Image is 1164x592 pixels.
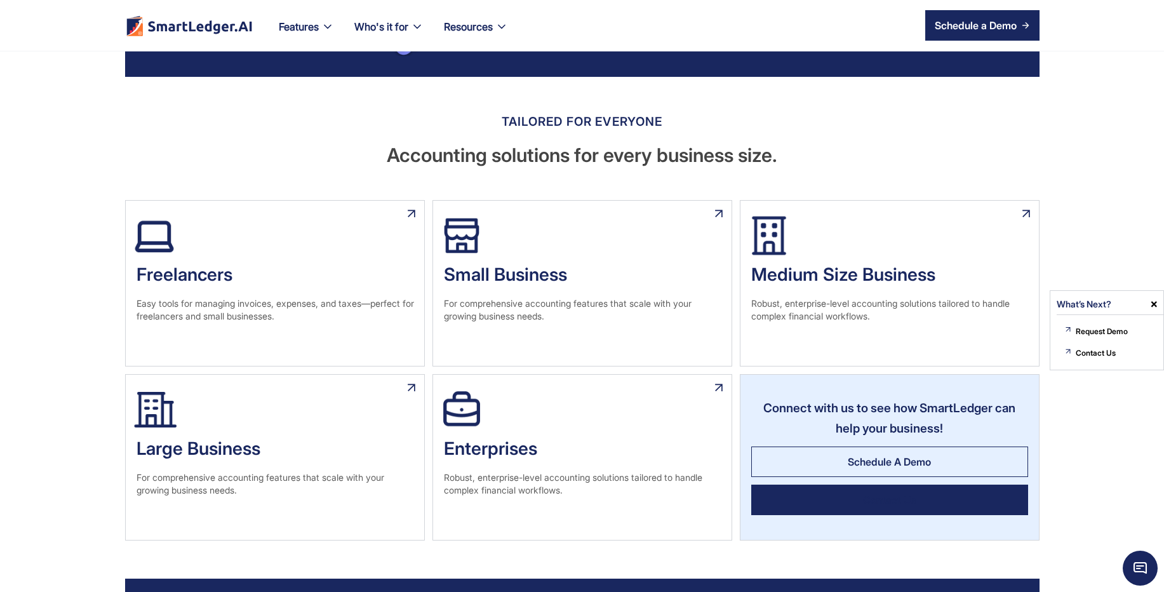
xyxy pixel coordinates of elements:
[284,115,881,128] div: TAILORED FOR EVERYONE
[433,375,732,540] a: EnterprisesRobust, enterprise-level accounting solutions tailored to handle complex financial wor...
[1123,551,1158,586] span: Chat Widget
[740,201,1039,366] a: Medium Size BusinessRobust, enterprise-level accounting solutions tailored to handle complex fina...
[354,18,408,36] div: Who's it for
[126,262,424,286] div: Freelancers
[1076,321,1128,342] div: Request Demo
[751,398,1028,439] div: Connect with us to see how SmartLedger can help your business!
[126,436,424,461] div: Large Business
[433,262,732,286] div: Small Business
[1022,22,1029,29] img: arrow right icon
[444,18,493,36] div: Resources
[1057,321,1163,342] a: Request Demo
[740,291,1039,329] div: Robust, enterprise-level accounting solutions tailored to handle complex financial workflows.
[126,465,424,503] div: For comprehensive accounting features that scale with your growing business needs.
[1057,343,1076,363] img: ei_arrow-up
[433,201,732,366] a: Small BusinessFor comprehensive accounting features that scale with your growing business needs.
[433,436,732,461] div: Enterprises
[1057,343,1163,363] a: Contact Us
[863,490,916,510] div: Contact Us
[279,18,319,36] div: Features
[740,262,1039,286] div: Medium Size Business
[125,15,253,36] img: footer logo
[269,18,344,51] div: Features
[434,18,518,51] div: Resources
[126,291,424,329] div: Easy tools for managing invoices, expenses, and taxes—perfect for freelancers and small businesses.
[126,375,424,540] a: Large BusinessFor comprehensive accounting features that scale with your growing business needs.
[125,15,253,36] a: home
[284,142,881,168] h2: Accounting solutions for every business size.
[848,454,931,469] div: Schedule A Demo
[1057,294,1111,314] div: What’s Next?
[433,291,732,329] div: For comprehensive accounting features that scale with your growing business needs.
[344,18,434,51] div: Who's it for
[925,10,1040,41] a: Schedule a Demo
[1076,343,1116,363] div: Contact Us
[751,485,1028,515] a: Contact Us
[126,201,424,366] a: FreelancersEasy tools for managing invoices, expenses, and taxes—perfect for freelancers and smal...
[935,18,1017,33] div: Schedule a Demo
[433,465,732,503] div: Robust, enterprise-level accounting solutions tailored to handle complex financial workflows.
[751,447,1028,477] a: Schedule A Demo
[1057,321,1076,340] img: ei_arrow-up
